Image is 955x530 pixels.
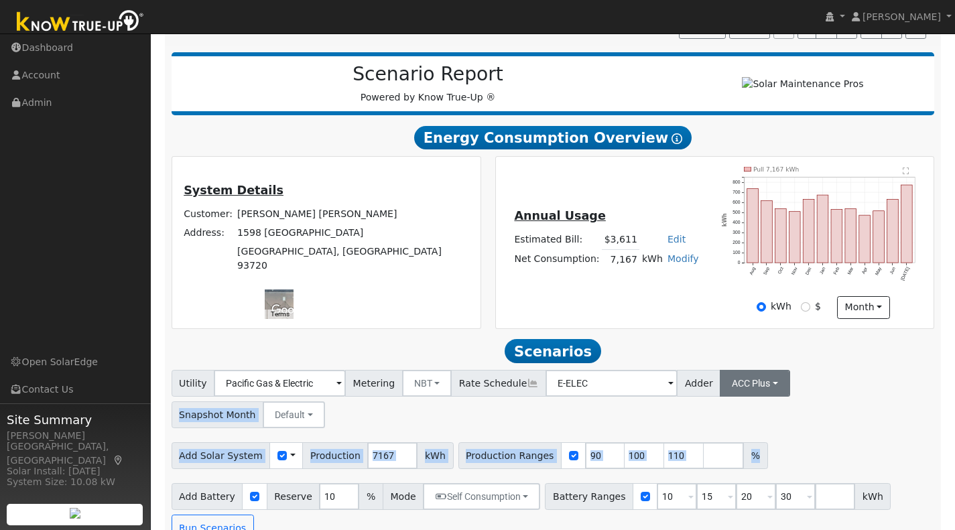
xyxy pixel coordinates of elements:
span: Add Battery [172,483,243,510]
text: [DATE] [900,266,911,281]
input: Select a Utility [214,370,346,397]
text: Jan [819,266,826,275]
rect: onclick="" [887,199,899,263]
td: Customer: [182,204,235,223]
span: Utility [172,370,215,397]
td: Estimated Bill: [512,230,602,250]
h2: Scenario Report [185,63,671,86]
td: kWh [639,250,665,269]
text: 500 [733,210,741,214]
span: Energy Consumption Overview [414,126,692,150]
text: May [875,266,883,276]
text: Oct [777,266,784,275]
text: 400 [733,220,741,224]
text: Aug [749,266,757,275]
text: kWh [722,213,728,226]
div: System Size: 10.08 kW [7,475,143,489]
td: Net Consumption: [512,250,602,269]
a: Map [113,455,125,466]
img: Google [268,302,312,319]
rect: onclick="" [873,210,885,262]
img: Know True-Up [10,7,151,38]
text: Nov [791,265,799,275]
span: % [359,483,383,510]
img: retrieve [70,508,80,519]
text: Dec [805,265,813,275]
td: $3,611 [602,230,639,250]
td: 7,167 [602,250,639,269]
input: kWh [757,302,766,312]
rect: onclick="" [747,188,759,263]
rect: onclick="" [901,185,913,263]
span: kWh [417,442,453,469]
div: [PERSON_NAME] [7,429,143,443]
text: 0 [738,260,741,265]
span: Adder [677,370,720,397]
text: Jun [889,266,897,275]
text: Sep [763,266,771,275]
span: Mode [383,483,424,510]
span: Battery Ranges [545,483,633,510]
rect: onclick="" [859,215,871,263]
text: Feb [833,266,840,275]
span: Metering [345,370,403,397]
a: Terms [271,310,290,318]
text: 700 [733,190,741,194]
rect: onclick="" [804,199,815,263]
text: Pull 7,167 kWh [753,165,800,172]
input: Select a Rate Schedule [546,370,678,397]
input: $ [801,302,810,312]
img: Solar Maintenance Pros [742,77,863,91]
td: [GEOGRAPHIC_DATA], [GEOGRAPHIC_DATA] 93720 [235,243,471,275]
u: System Details [184,184,283,197]
label: $ [815,300,821,314]
button: month [837,296,890,319]
rect: onclick="" [845,208,856,263]
u: Annual Usage [514,209,605,222]
a: Edit [667,234,686,245]
button: ACC Plus [720,370,790,397]
button: Self Consumption [423,483,540,510]
i: Show Help [672,133,682,144]
text: 600 [733,200,741,204]
span: Site Summary [7,411,143,429]
span: kWh [854,483,891,510]
div: Powered by Know True-Up ® [178,63,678,105]
text: Apr [861,265,869,275]
rect: onclick="" [831,209,842,263]
text: 200 [733,240,741,245]
button: Default [263,401,325,428]
td: Address: [182,223,235,242]
button: NBT [402,370,452,397]
label: kWh [771,300,791,314]
span: Rate Schedule [451,370,546,397]
span: Add Solar System [172,442,271,469]
text:  [903,167,909,174]
text: Mar [847,265,855,275]
span: Snapshot Month [172,401,264,428]
rect: onclick="" [789,211,801,262]
rect: onclick="" [761,200,773,263]
div: [GEOGRAPHIC_DATA], [GEOGRAPHIC_DATA] [7,440,143,468]
rect: onclick="" [775,208,787,263]
rect: onclick="" [818,195,829,263]
text: 300 [733,230,741,235]
span: % [743,442,767,469]
span: Reserve [267,483,320,510]
span: Production [302,442,368,469]
text: 100 [733,250,741,255]
text: 800 [733,180,741,184]
td: [PERSON_NAME] [PERSON_NAME] [235,204,471,223]
span: Scenarios [505,339,600,363]
span: [PERSON_NAME] [863,11,941,22]
span: Production Ranges [458,442,562,469]
td: 1598 [GEOGRAPHIC_DATA] [235,223,471,242]
a: Modify [667,253,699,264]
div: Solar Install: [DATE] [7,464,143,478]
a: Open this area in Google Maps (opens a new window) [268,302,312,319]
